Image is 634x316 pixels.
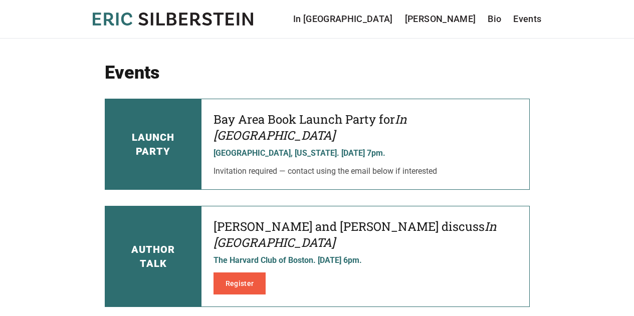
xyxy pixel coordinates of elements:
[132,130,174,158] h3: Launch Party
[214,111,407,143] em: In [GEOGRAPHIC_DATA]
[488,12,501,26] a: Bio
[105,63,530,83] h1: Events
[293,12,393,26] a: In [GEOGRAPHIC_DATA]
[131,242,175,270] h3: Author Talk
[214,218,497,250] em: In [GEOGRAPHIC_DATA]
[214,111,517,143] h4: Bay Area Book Launch Party for
[214,147,517,159] p: [GEOGRAPHIC_DATA], [US_STATE]. [DATE] 7pm.
[214,165,517,177] p: Invitation required — contact using the email below if interested
[214,254,517,266] p: The Harvard Club of Boston. [DATE] 6pm.
[405,12,476,26] a: [PERSON_NAME]
[214,272,266,294] a: Register
[214,218,517,250] h4: [PERSON_NAME] and [PERSON_NAME] discuss
[513,12,541,26] a: Events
